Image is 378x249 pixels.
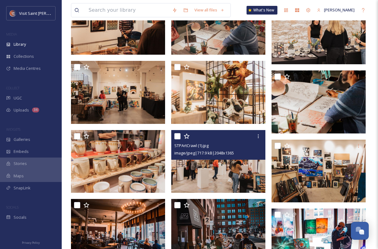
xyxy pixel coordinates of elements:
span: SOCIALS [6,205,19,209]
img: STPArtCrawl (9).jpg [272,2,366,64]
span: Uploads [14,107,29,113]
span: COLLECT [6,86,19,90]
input: Search your library [85,3,169,17]
span: Visit Saint [PERSON_NAME] [19,10,69,16]
span: UGC [14,95,22,101]
span: image/jpeg | 717.9 kB | 2048 x 1365 [174,150,234,156]
span: STPArtCrawl (1).jpg [174,143,209,148]
span: WIDGETS [6,127,20,132]
a: [PERSON_NAME] [314,4,358,16]
img: STPArtCrawl (2).jpg [71,130,165,193]
span: Library [14,41,26,47]
div: 34 [32,108,39,112]
a: Privacy Policy [22,238,40,246]
span: Collections [14,53,34,59]
img: STPArtCrawl (1).jpg [171,130,265,193]
img: Visit%20Saint%20Paul%20Updated%20Profile%20Image.jpg [10,10,16,16]
button: Open Chat [351,222,369,240]
span: MEDIA [6,32,17,36]
span: [PERSON_NAME] [324,7,355,13]
span: Galleries [14,137,30,142]
span: Media Centres [14,65,41,71]
img: STPArtCrawl (3).jpg [272,140,366,202]
span: Privacy Policy [22,241,40,245]
a: What's New [247,6,277,15]
span: Socials [14,214,27,220]
img: STPArtCrawl (5).jpg [71,61,165,124]
span: Maps [14,173,24,179]
img: STPArtCrawl (6).jpg [272,70,366,133]
span: Stories [14,161,27,167]
img: STPArtCrawl (4).jpg [171,61,265,124]
span: Embeds [14,149,29,154]
a: View all files [191,4,227,16]
span: SnapLink [14,185,31,191]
